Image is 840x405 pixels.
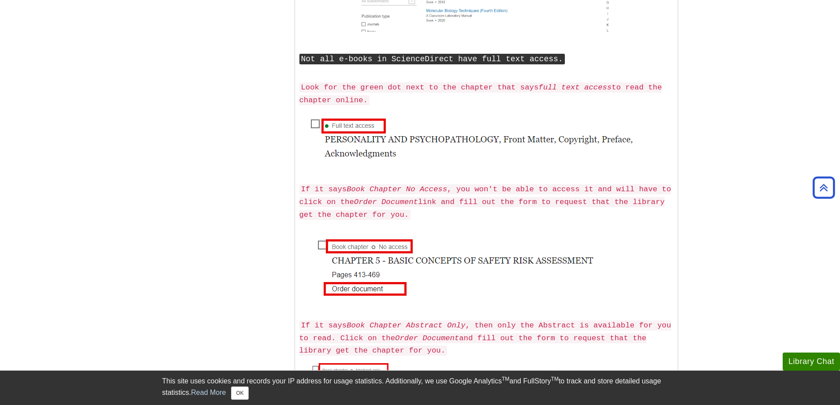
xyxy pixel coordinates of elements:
[299,82,662,105] code: Look for the green dot next to the chapter that says to read the chapter online.
[299,54,565,64] kbd: Not all e-books in ScienceDirect have full text access.
[299,111,645,165] img: full text access
[231,386,248,400] button: Close
[347,321,465,330] em: Book Chapter Abstract Only
[299,320,671,356] code: If it says , then only the Abstract is available for you to read. Click on the and fill out the f...
[299,225,602,301] img: no access book chapter
[783,353,840,371] button: Library Chat
[551,376,559,382] sup: TM
[299,184,671,220] code: If it says , you won't be able to access it and will have to click on the link and fill out the f...
[354,198,418,206] em: Order Document
[810,182,838,193] a: Back to Top
[162,376,678,400] div: This site uses cookies and records your IP address for usage statistics. Additionally, we use Goo...
[395,334,459,342] em: Order Document
[347,185,447,193] em: Book Chapter No Access
[538,83,612,92] em: full text access
[502,376,509,382] sup: TM
[191,389,226,396] a: Read More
